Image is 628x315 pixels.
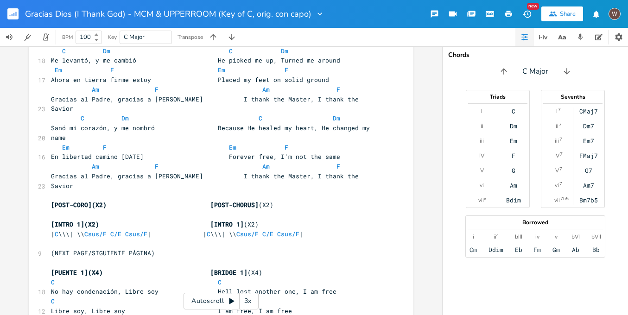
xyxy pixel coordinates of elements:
[51,287,336,296] span: No hay condenación, Libre soy Hell lost another one, I am free
[108,34,117,40] div: Key
[571,233,580,240] div: bVI
[510,137,517,145] div: Em
[285,66,288,74] span: F
[81,114,84,122] span: C
[552,246,560,253] div: Gm
[229,143,236,151] span: Em
[579,196,598,204] div: Bm7b5
[259,114,262,122] span: C
[62,35,73,40] div: BPM
[281,47,288,55] span: Dm
[479,152,484,159] div: IV
[480,137,484,145] div: iii
[184,293,259,309] div: Autoscroll
[236,230,259,238] span: Csus/F
[51,268,262,277] span: (X4)
[92,162,99,170] span: Am
[84,230,107,238] span: Csus/F
[527,3,539,10] div: New
[480,182,484,189] div: vi
[494,233,498,240] div: ii°
[55,230,58,238] span: C
[51,220,259,228] span: (X2)
[585,167,592,174] div: G7
[103,47,110,55] span: Dm
[178,34,203,40] div: Transpose
[262,85,270,94] span: Am
[448,52,622,58] div: Chords
[609,3,621,25] button: W
[25,10,311,18] span: Gracias Dios (I Thank God) - MCM & UPPERROOM (Key of C, orig. con capo)
[518,6,536,22] button: New
[559,136,562,143] sup: 7
[51,278,55,286] span: C
[556,107,558,115] div: I
[541,6,583,21] button: Share
[560,10,576,18] div: Share
[506,196,521,204] div: Bdim
[592,246,600,253] div: Bb
[510,182,517,189] div: Am
[103,143,107,151] span: F
[473,233,474,240] div: i
[591,233,601,240] div: bVII
[51,56,340,64] span: Me levantó, y me cambió He picked me up, Turned me around
[125,230,147,238] span: Csus/F
[333,114,340,122] span: Dm
[92,85,99,94] span: Am
[555,167,559,174] div: V
[51,172,362,190] span: Gracias al Padre, gracias a [PERSON_NAME] I thank the Master, I thank the Savior
[522,66,548,77] span: C Major
[554,196,560,204] div: vii
[559,121,562,128] sup: 7
[555,233,558,240] div: v
[121,114,129,122] span: Dm
[560,195,569,202] sup: 7b5
[229,47,233,55] span: C
[583,182,594,189] div: Am7
[51,307,292,315] span: Libre soy, Libre soy I am free, I am free
[512,107,515,115] div: C
[262,230,273,238] span: C/E
[488,246,503,253] div: Ddim
[155,85,159,94] span: F
[556,122,558,130] div: ii
[583,137,594,145] div: Em7
[124,33,145,41] span: C Major
[51,297,55,305] span: C
[51,76,329,84] span: Ahora en tierra firme estoy Placed my feet on solid ground
[51,268,247,277] span: [PUENTE 1](X4) [BRIDGE 1]
[481,107,482,115] div: I
[541,94,604,100] div: Sevenths
[110,66,114,74] span: F
[155,162,159,170] span: F
[559,165,562,173] sup: 7
[481,122,483,130] div: ii
[583,122,594,130] div: Dm7
[62,143,70,151] span: Em
[51,201,273,209] span: (X2)
[469,246,477,253] div: Cm
[262,162,270,170] span: Am
[579,107,598,115] div: CMaj7
[285,143,288,151] span: F
[535,233,539,240] div: iv
[51,220,244,228] span: [INTRO 1](X2) [INTRO 1]
[51,201,259,209] span: [POST-CORO](X2) [POST-CHORUS]
[572,246,579,253] div: Ab
[51,249,155,257] span: (NEXT PAGE/SIGUIENTE PÁGINA)
[51,124,374,142] span: Sanó mi corazón, y me nombró Because He healed my heart, He changed my name
[512,167,515,174] div: G
[110,230,121,238] span: C/E
[533,246,541,253] div: Fm
[512,152,515,159] div: F
[466,94,529,100] div: Triads
[277,230,299,238] span: Csus/F
[554,152,559,159] div: IV
[336,85,340,94] span: F
[480,167,484,174] div: V
[560,151,563,158] sup: 7
[515,246,522,253] div: Eb
[62,47,66,55] span: C
[559,180,562,188] sup: 7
